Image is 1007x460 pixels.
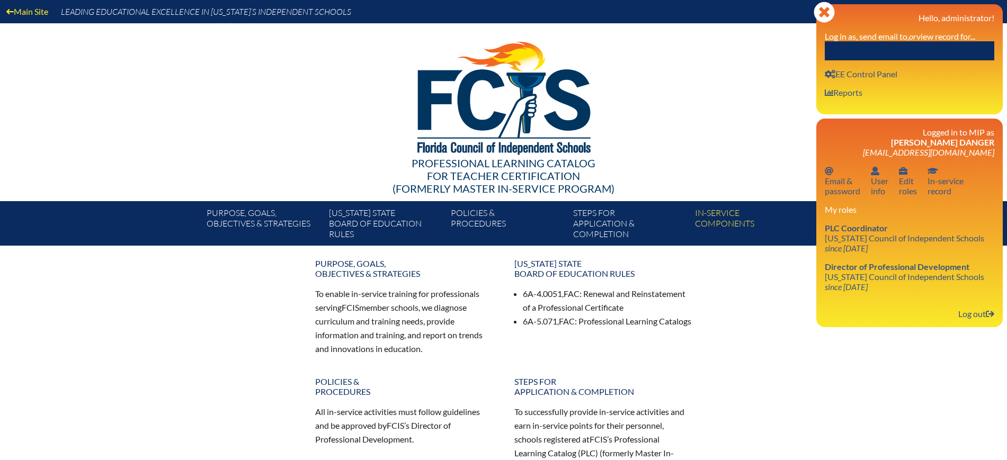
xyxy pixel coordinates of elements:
[559,316,575,326] span: FAC
[825,261,969,272] span: Director of Professional Development
[691,205,813,246] a: In-servicecomponents
[581,448,595,458] span: PLC
[523,314,692,328] li: 6A-5.071, : Professional Learning Catalogs
[825,31,975,41] label: Log in as, send email to, view record for...
[590,434,607,444] span: FCIS
[923,164,968,198] a: In-service recordIn-servicerecord
[309,254,500,283] a: Purpose, goals,objectives & strategies
[867,164,893,198] a: User infoUserinfo
[825,13,994,23] h3: Hello, administrator!
[2,4,52,19] a: Main Site
[899,167,907,175] svg: User info
[315,405,493,446] p: All in-service activities must follow guidelines and be approved by ’s Director of Professional D...
[387,420,404,430] span: FCIS
[825,88,833,97] svg: User info
[871,167,879,175] svg: User info
[821,259,988,294] a: Director of Professional Development [US_STATE] Council of Independent Schools since [DATE]
[342,302,359,312] span: FCIS
[325,205,447,246] a: [US_STATE] StateBoard of Education rules
[202,205,324,246] a: Purpose, goals,objectives & strategies
[825,243,868,253] i: since [DATE]
[394,23,613,168] img: FCISlogo221.eps
[821,164,865,198] a: Email passwordEmail &password
[825,204,994,214] h3: My roles
[825,282,868,292] i: since [DATE]
[508,254,699,283] a: [US_STATE] StateBoard of Education rules
[891,137,994,147] span: [PERSON_NAME] Danger
[821,221,988,255] a: PLC Coordinator [US_STATE] Council of Independent Schools since [DATE]
[825,167,833,175] svg: Email password
[309,372,500,401] a: Policies &Procedures
[928,167,938,175] svg: In-service record
[863,147,994,157] span: [EMAIL_ADDRESS][DOMAIN_NAME]
[427,169,580,182] span: for Teacher Certification
[814,2,835,23] svg: Close
[825,70,835,78] svg: User info
[825,223,888,233] span: PLC Coordinator
[825,127,994,157] h3: Logged in to MIP as
[986,310,994,318] svg: Log out
[508,372,699,401] a: Steps forapplication & completion
[895,164,921,198] a: User infoEditroles
[523,287,692,314] li: 6A-4.0051, : Renewal and Reinstatement of a Professional Certificate
[315,287,493,355] p: To enable in-service training for professionals serving member schools, we diagnose curriculum an...
[954,306,999,321] a: Log outLog out
[821,67,902,81] a: User infoEE Control Panel
[909,31,916,41] i: or
[447,205,568,246] a: Policies &Procedures
[569,205,691,246] a: Steps forapplication & completion
[821,85,867,100] a: User infoReports
[564,288,580,299] span: FAC
[199,157,809,195] div: Professional Learning Catalog (formerly Master In-service Program)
